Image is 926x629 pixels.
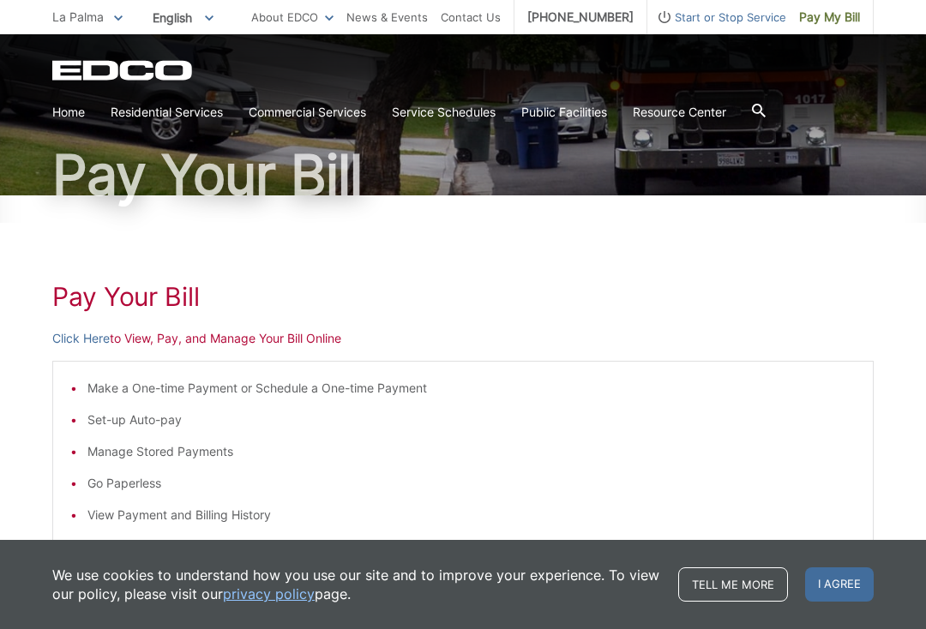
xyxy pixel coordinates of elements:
[87,474,856,493] li: Go Paperless
[140,3,226,32] span: English
[52,281,874,312] h1: Pay Your Bill
[52,103,85,122] a: Home
[87,379,856,398] li: Make a One-time Payment or Schedule a One-time Payment
[799,8,860,27] span: Pay My Bill
[249,103,366,122] a: Commercial Services
[52,566,661,603] p: We use cookies to understand how you use our site and to improve your experience. To view our pol...
[52,9,104,24] span: La Palma
[346,8,428,27] a: News & Events
[52,60,195,81] a: EDCD logo. Return to the homepage.
[251,8,334,27] a: About EDCO
[52,147,874,202] h1: Pay Your Bill
[87,506,856,524] li: View Payment and Billing History
[52,329,110,348] a: Click Here
[87,410,856,429] li: Set-up Auto-pay
[441,8,501,27] a: Contact Us
[392,103,496,122] a: Service Schedules
[633,103,726,122] a: Resource Center
[223,584,315,603] a: privacy policy
[111,103,223,122] a: Residential Services
[521,103,607,122] a: Public Facilities
[87,442,856,461] li: Manage Stored Payments
[52,329,874,348] p: to View, Pay, and Manage Your Bill Online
